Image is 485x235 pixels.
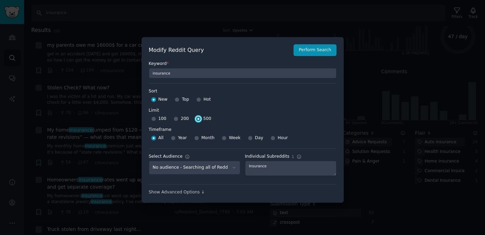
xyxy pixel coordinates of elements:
button: Perform Search [294,44,336,56]
label: Timeframe [149,124,337,133]
div: Select Audience [149,154,183,160]
div: Limit [149,108,159,114]
span: Month [201,135,214,141]
span: 500 [203,116,211,122]
textarea: Insurance [245,161,337,176]
span: Hour [278,135,288,141]
label: Sort [149,88,337,94]
span: All [158,135,164,141]
span: 1 [292,154,294,159]
span: 100 [158,116,166,122]
label: Keyword [149,61,337,67]
span: 200 [181,116,189,122]
span: Top [182,97,189,103]
span: Year [178,135,187,141]
div: Show Advanced Options ↓ [149,189,337,195]
span: Day [255,135,263,141]
span: Hot [203,97,211,103]
h2: Modify Reddit Query [149,46,290,55]
label: Individual Subreddits [245,154,337,160]
span: New [158,97,168,103]
span: Week [229,135,241,141]
input: Keyword to search on Reddit [149,68,337,78]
